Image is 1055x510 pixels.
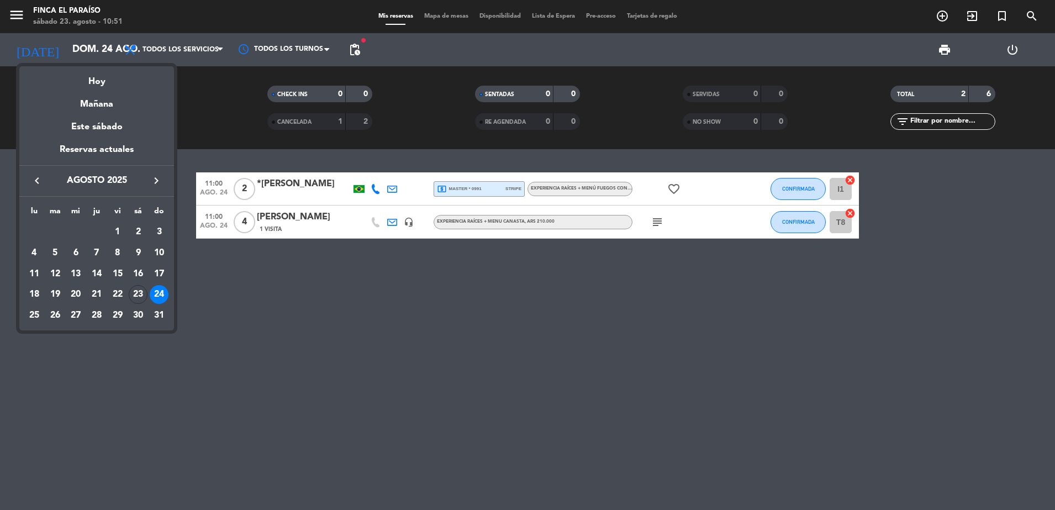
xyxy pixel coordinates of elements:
td: 9 de agosto de 2025 [128,243,149,264]
button: keyboard_arrow_right [146,173,166,188]
td: 28 de agosto de 2025 [86,305,107,326]
div: Este sábado [19,112,174,143]
td: 22 de agosto de 2025 [107,284,128,305]
td: 13 de agosto de 2025 [65,264,86,285]
div: Reservas actuales [19,143,174,165]
div: 9 [129,244,147,262]
i: keyboard_arrow_left [30,174,44,187]
div: 8 [108,244,127,262]
td: 8 de agosto de 2025 [107,243,128,264]
div: 4 [25,244,44,262]
th: domingo [149,205,170,222]
button: keyboard_arrow_left [27,173,47,188]
div: 5 [46,244,65,262]
td: AGO. [24,222,107,243]
div: 22 [108,285,127,304]
td: 6 de agosto de 2025 [65,243,86,264]
td: 14 de agosto de 2025 [86,264,107,285]
td: 31 de agosto de 2025 [149,305,170,326]
div: Mañana [19,89,174,112]
div: 24 [150,285,168,304]
div: 18 [25,285,44,304]
th: viernes [107,205,128,222]
td: 16 de agosto de 2025 [128,264,149,285]
th: miércoles [65,205,86,222]
td: 26 de agosto de 2025 [45,305,66,326]
i: keyboard_arrow_right [150,174,163,187]
div: 27 [66,306,85,325]
th: lunes [24,205,45,222]
td: 29 de agosto de 2025 [107,305,128,326]
td: 18 de agosto de 2025 [24,284,45,305]
td: 4 de agosto de 2025 [24,243,45,264]
td: 7 de agosto de 2025 [86,243,107,264]
td: 30 de agosto de 2025 [128,305,149,326]
div: 28 [87,306,106,325]
th: sábado [128,205,149,222]
div: 19 [46,285,65,304]
td: 24 de agosto de 2025 [149,284,170,305]
div: 23 [129,285,147,304]
div: 12 [46,265,65,283]
span: agosto 2025 [47,173,146,188]
div: 14 [87,265,106,283]
td: 12 de agosto de 2025 [45,264,66,285]
div: 30 [129,306,147,325]
td: 19 de agosto de 2025 [45,284,66,305]
div: 11 [25,265,44,283]
div: 7 [87,244,106,262]
td: 25 de agosto de 2025 [24,305,45,326]
td: 1 de agosto de 2025 [107,222,128,243]
div: 15 [108,265,127,283]
td: 15 de agosto de 2025 [107,264,128,285]
td: 2 de agosto de 2025 [128,222,149,243]
div: 25 [25,306,44,325]
td: 10 de agosto de 2025 [149,243,170,264]
td: 27 de agosto de 2025 [65,305,86,326]
div: 10 [150,244,168,262]
div: 17 [150,265,168,283]
div: 3 [150,223,168,241]
div: 20 [66,285,85,304]
th: martes [45,205,66,222]
td: 11 de agosto de 2025 [24,264,45,285]
td: 20 de agosto de 2025 [65,284,86,305]
div: 6 [66,244,85,262]
td: 17 de agosto de 2025 [149,264,170,285]
th: jueves [86,205,107,222]
div: 29 [108,306,127,325]
div: 16 [129,265,147,283]
div: 13 [66,265,85,283]
div: Hoy [19,66,174,89]
td: 23 de agosto de 2025 [128,284,149,305]
div: 31 [150,306,168,325]
td: 21 de agosto de 2025 [86,284,107,305]
div: 21 [87,285,106,304]
div: 1 [108,223,127,241]
td: 5 de agosto de 2025 [45,243,66,264]
div: 26 [46,306,65,325]
td: 3 de agosto de 2025 [149,222,170,243]
div: 2 [129,223,147,241]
